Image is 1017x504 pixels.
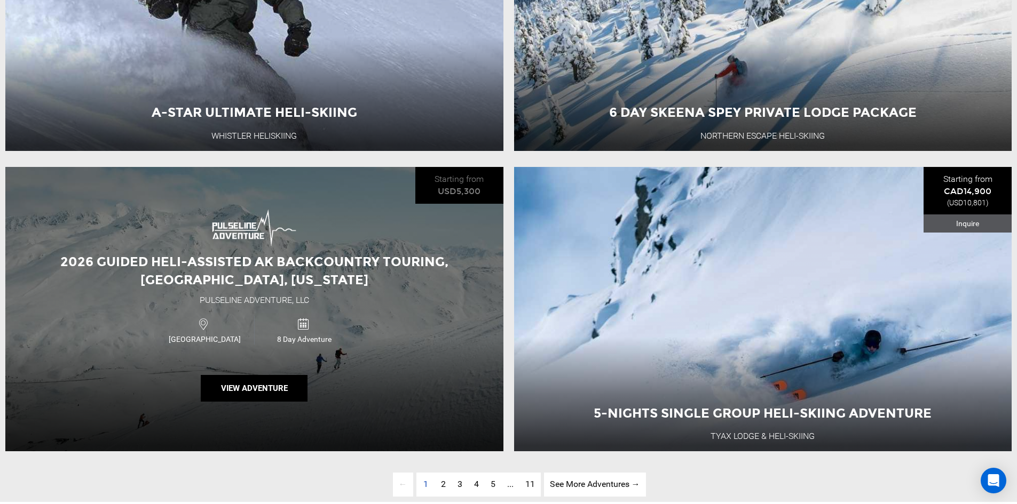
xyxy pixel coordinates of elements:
[507,479,514,489] span: ...
[458,479,462,489] span: 3
[544,473,646,497] a: See More Adventures → page
[60,254,448,287] span: 2026 Guided Heli-Assisted AK Backcountry Touring, [GEOGRAPHIC_DATA], [US_STATE]
[255,334,353,345] span: 8 Day Adventure
[201,375,308,402] button: View Adventure
[474,479,479,489] span: 4
[417,473,434,497] span: 1
[372,473,646,497] ul: Pagination
[393,473,413,497] span: ←
[441,479,446,489] span: 2
[155,334,254,345] span: [GEOGRAPHIC_DATA]
[491,479,495,489] span: 5
[200,294,309,307] div: Pulseline Adventure, LLC
[211,209,297,247] img: images
[981,468,1006,493] div: Open Intercom Messenger
[525,479,535,489] span: 11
